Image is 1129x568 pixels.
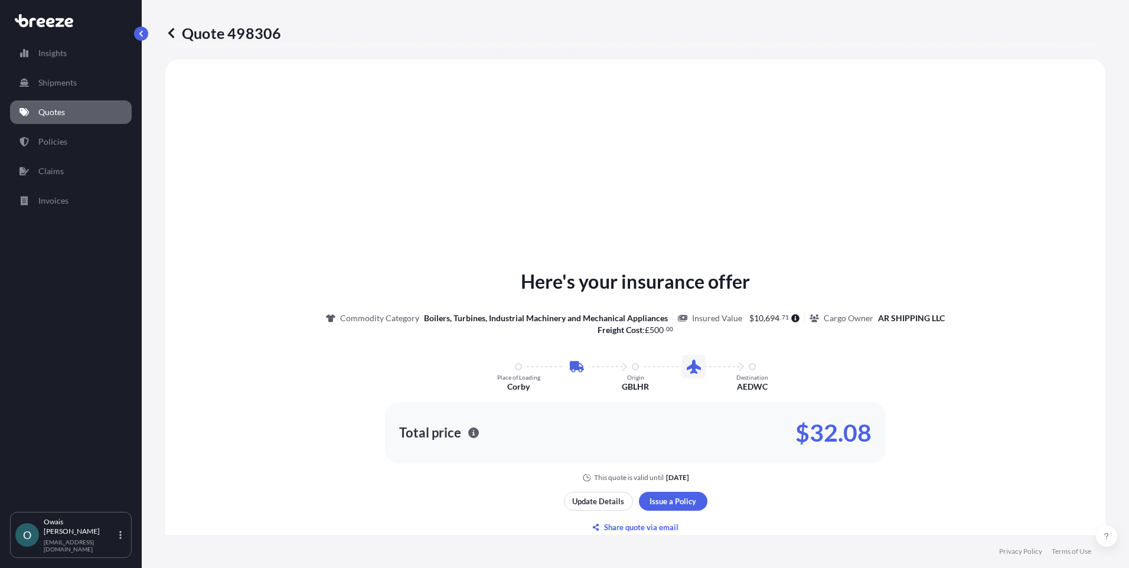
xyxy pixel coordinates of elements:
span: 71 [782,315,789,319]
p: Corby [507,381,530,393]
p: Policies [38,136,67,148]
a: Policies [10,130,132,154]
p: [DATE] [666,473,689,482]
a: Insights [10,41,132,65]
p: Update Details [572,495,624,507]
p: Insured Value [692,312,742,324]
span: 10 [754,314,763,322]
p: Boilers, Turbines, Industrial Machinery and Mechanical Appliances [424,312,668,324]
p: : [598,324,673,336]
a: Claims [10,159,132,183]
b: Freight Cost [598,325,642,335]
p: GBLHR [622,381,649,393]
span: , [763,314,765,322]
p: Here's your insurance offer [521,267,750,296]
p: Shipments [38,77,77,89]
a: Shipments [10,71,132,94]
p: Issue a Policy [650,495,696,507]
p: Claims [38,165,64,177]
p: This quote is valid until [594,473,664,482]
p: Total price [399,427,461,439]
span: 694 [765,314,779,322]
p: AEDWC [737,381,768,393]
p: Commodity Category [340,312,419,324]
p: AR SHIPPING LLC [878,312,945,324]
a: Invoices [10,189,132,213]
span: 500 [650,326,664,334]
p: Insights [38,47,67,59]
p: Place of Loading [497,374,540,381]
a: Terms of Use [1052,547,1091,556]
p: Cargo Owner [824,312,873,324]
a: Privacy Policy [999,547,1042,556]
button: Share quote via email [564,518,707,537]
p: Destination [736,374,768,381]
p: Origin [627,374,644,381]
p: Quotes [38,106,65,118]
p: $32.08 [795,423,872,442]
button: Issue a Policy [639,492,707,511]
span: $ [749,314,754,322]
span: . [780,315,781,319]
p: Share quote via email [604,521,678,533]
span: 00 [666,327,673,331]
button: Update Details [564,492,633,511]
p: [EMAIL_ADDRESS][DOMAIN_NAME] [44,538,117,553]
p: Invoices [38,195,68,207]
span: O [23,529,31,541]
p: Owais [PERSON_NAME] [44,517,117,536]
p: Quote 498306 [165,24,281,43]
a: Quotes [10,100,132,124]
span: £ [645,326,650,334]
span: . [664,327,665,331]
